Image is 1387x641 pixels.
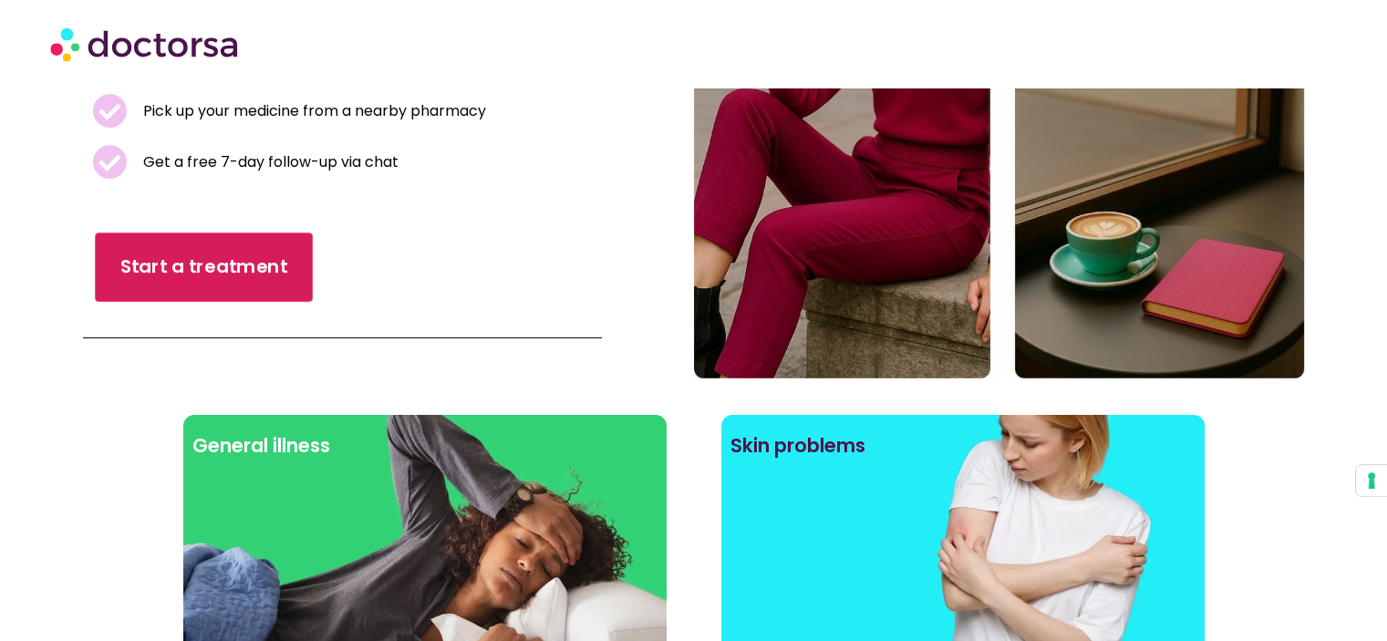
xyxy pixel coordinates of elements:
[730,424,1196,468] h2: Skin problems
[120,254,287,281] span: Start a treatment
[139,150,399,175] span: Get a free 7-day follow-up via chat
[192,424,657,468] h2: General illness
[1356,465,1387,496] button: Your consent preferences for tracking technologies
[139,98,486,124] span: Pick up your medicine from a nearby pharmacy
[96,233,314,302] a: Start a treatment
